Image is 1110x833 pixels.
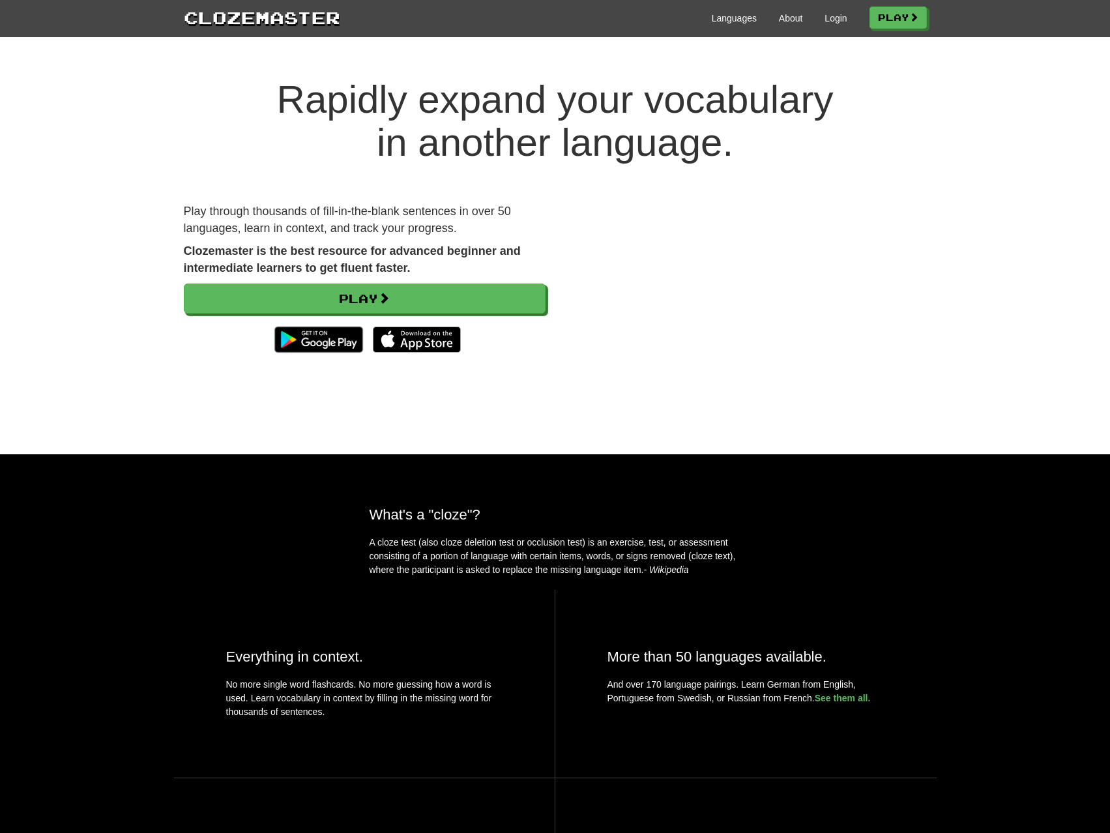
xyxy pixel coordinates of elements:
p: Play through thousands of fill-in-the-blank sentences in over 50 languages, learn in context, and... [184,203,546,237]
a: Play [869,7,927,29]
strong: Clozemaster is the best resource for advanced beginner and intermediate learners to get fluent fa... [184,244,521,274]
a: Clozemaster [184,5,340,29]
h2: What's a "cloze"? [370,506,741,523]
p: A cloze test (also cloze deletion test or occlusion test) is an exercise, test, or assessment con... [370,536,741,577]
img: Download_on_the_App_Store_Badge_US-UK_135x40-25178aeef6eb6b83b96f5f2d004eda3bffbb37122de64afbaef7... [373,327,461,353]
p: No more single word flashcards. No more guessing how a word is used. Learn vocabulary in context ... [226,678,503,725]
h2: Everything in context. [226,649,503,665]
p: And over 170 language pairings. Learn German from English, Portuguese from Swedish, or Russian fr... [607,678,884,705]
a: See them all. [815,693,871,703]
a: About [779,12,803,25]
a: Play [184,284,546,314]
a: Login [825,12,847,25]
em: - Wikipedia [644,564,689,575]
h2: More than 50 languages available. [607,649,884,665]
img: Get it on Google Play [268,320,369,359]
a: Languages [712,12,757,25]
